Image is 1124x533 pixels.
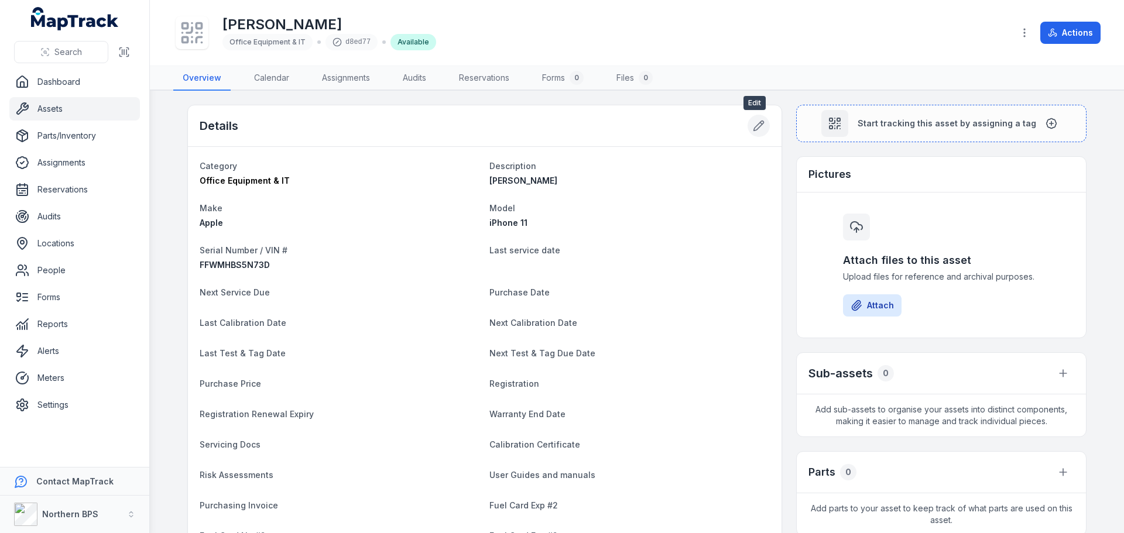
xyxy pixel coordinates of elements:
[639,71,653,85] div: 0
[489,318,577,328] span: Next Calibration Date
[200,203,222,213] span: Make
[313,66,379,91] a: Assignments
[489,500,558,510] span: Fuel Card Exp #2
[9,205,140,228] a: Audits
[796,105,1087,142] button: Start tracking this asset by assigning a tag
[489,470,595,480] span: User Guides and manuals
[489,348,595,358] span: Next Test & Tag Due Date
[9,151,140,174] a: Assignments
[54,46,82,58] span: Search
[858,118,1036,129] span: Start tracking this asset by assigning a tag
[222,15,436,34] h1: [PERSON_NAME]
[9,70,140,94] a: Dashboard
[200,176,290,185] span: Office Equipment & IT
[489,176,557,185] span: [PERSON_NAME]
[200,287,270,297] span: Next Service Due
[200,318,286,328] span: Last Calibration Date
[14,41,108,63] button: Search
[489,439,580,449] span: Calibration Certificate
[743,96,766,110] span: Edit
[808,166,851,183] h3: Pictures
[200,409,314,419] span: Registration Renewal Expiry
[843,271,1040,283] span: Upload files for reference and archival purposes.
[200,218,223,228] span: Apple
[31,7,119,30] a: MapTrack
[489,379,539,388] span: Registration
[173,66,231,91] a: Overview
[325,34,378,50] div: d8ed77
[200,245,287,255] span: Serial Number / VIN #
[9,232,140,255] a: Locations
[450,66,519,91] a: Reservations
[489,161,536,171] span: Description
[489,287,550,297] span: Purchase Date
[200,439,261,449] span: Servicing Docs
[200,379,261,388] span: Purchase Price
[245,66,299,91] a: Calendar
[9,286,140,309] a: Forms
[878,365,894,381] div: 0
[200,500,278,510] span: Purchasing Invoice
[9,339,140,363] a: Alerts
[843,294,902,317] button: Attach
[36,476,114,486] strong: Contact MapTrack
[9,124,140,147] a: Parts/Inventory
[42,509,98,519] strong: Northern BPS
[200,470,273,480] span: Risk Assessments
[9,178,140,201] a: Reservations
[229,37,306,46] span: Office Equipment & IT
[9,97,140,121] a: Assets
[533,66,593,91] a: Forms0
[9,312,140,336] a: Reports
[808,464,835,480] h3: Parts
[840,464,856,480] div: 0
[489,409,566,419] span: Warranty End Date
[200,118,238,134] h2: Details
[843,252,1040,269] h3: Attach files to this asset
[200,260,270,270] span: FFWMHBS5N73D
[200,161,237,171] span: Category
[9,259,140,282] a: People
[9,393,140,417] a: Settings
[607,66,662,91] a: Files0
[489,218,527,228] span: iPhone 11
[9,366,140,390] a: Meters
[1040,22,1101,44] button: Actions
[200,348,286,358] span: Last Test & Tag Date
[393,66,436,91] a: Audits
[390,34,436,50] div: Available
[489,245,560,255] span: Last service date
[489,203,515,213] span: Model
[808,365,873,381] h2: Sub-assets
[797,394,1086,436] span: Add sub-assets to organise your assets into distinct components, making it easier to manage and t...
[570,71,584,85] div: 0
